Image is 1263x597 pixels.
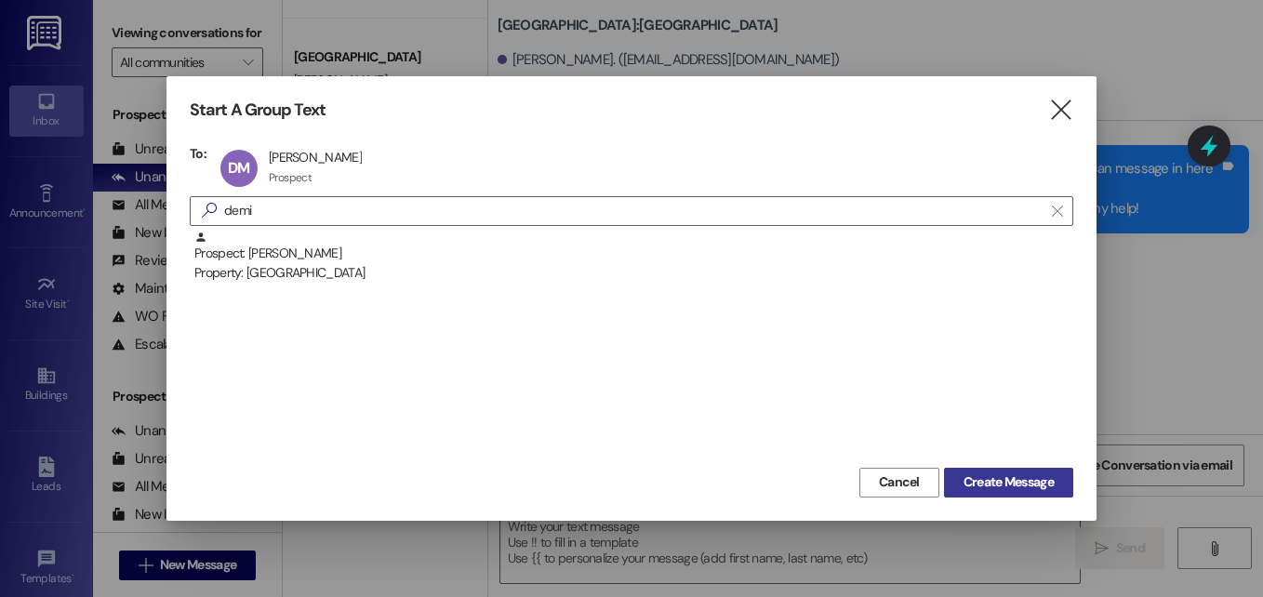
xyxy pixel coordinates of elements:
i:  [1052,204,1062,219]
input: Search for any contact or apartment [224,198,1043,224]
button: Cancel [859,468,939,497]
div: Prospect: [PERSON_NAME] [194,231,1073,284]
h3: Start A Group Text [190,99,326,121]
div: Property: [GEOGRAPHIC_DATA] [194,263,1073,283]
div: Prospect: [PERSON_NAME]Property: [GEOGRAPHIC_DATA] [190,231,1073,277]
div: [PERSON_NAME] [269,149,362,166]
button: Clear text [1043,197,1072,225]
span: Cancel [879,472,920,492]
i:  [1048,100,1073,120]
i:  [194,201,224,220]
div: Prospect [269,170,312,185]
button: Create Message [944,468,1073,497]
h3: To: [190,145,206,162]
span: DM [228,158,249,178]
span: Create Message [964,472,1054,492]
